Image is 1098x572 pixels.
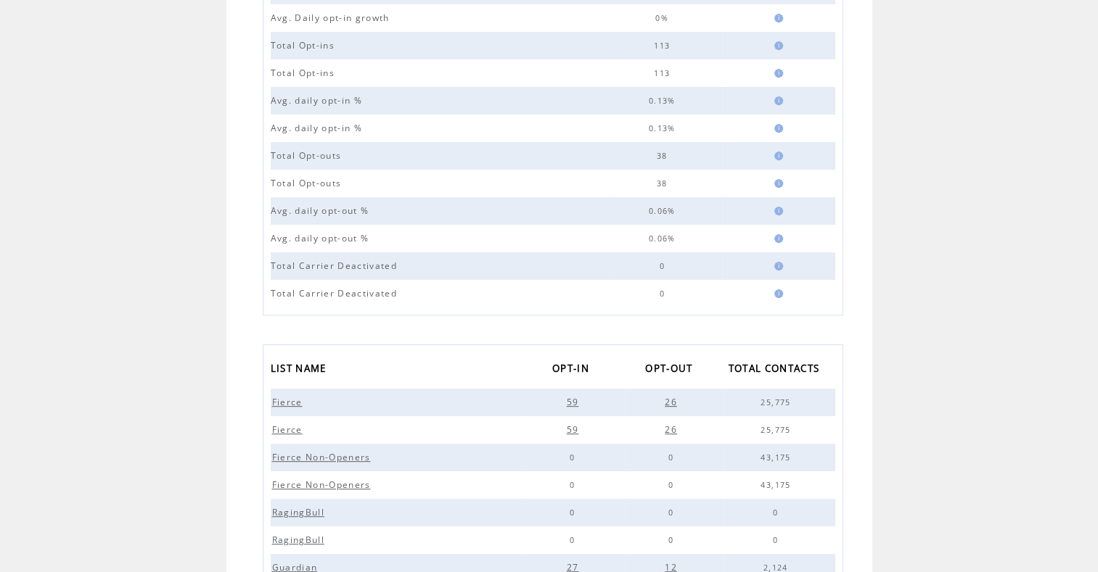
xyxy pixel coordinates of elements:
span: 59 [567,396,583,408]
img: help.gif [770,14,783,22]
span: Avg. daily opt-out % [271,232,373,244]
img: help.gif [770,179,783,188]
span: 0.13% [649,123,679,133]
span: 25,775 [761,425,794,435]
span: 0 [570,480,578,490]
span: Total Opt-outs [271,149,345,162]
span: Fierce Non-Openers [272,451,374,463]
img: help.gif [770,152,783,160]
span: 0% [655,13,672,23]
span: OPT-OUT [645,358,696,382]
a: RagingBull [271,534,329,544]
span: 0 [773,535,782,545]
span: Avg. daily opt-in % [271,94,366,107]
img: help.gif [770,262,783,270]
img: help.gif [770,69,783,78]
span: 0 [773,507,782,518]
span: 0 [570,452,578,463]
img: help.gif [770,289,783,298]
span: 0.06% [649,233,679,244]
span: 26 [665,423,681,436]
span: RagingBull [272,534,328,546]
span: 0 [570,507,578,518]
span: 0 [668,480,677,490]
a: Fierce Non-Openers [271,452,376,462]
span: 26 [665,396,681,408]
img: help.gif [770,234,783,243]
span: OPT-IN [552,358,593,382]
span: LIST NAME [271,358,330,382]
span: 38 [657,178,671,188]
span: Fierce [272,396,306,408]
span: Total Carrier Deactivated [271,260,401,272]
a: 59 [565,424,584,434]
img: help.gif [770,41,783,50]
a: 59 [565,397,584,407]
span: RagingBull [272,506,328,518]
span: 0 [668,535,677,545]
span: Fierce Non-Openers [272,478,374,491]
a: 27 [565,562,584,572]
a: OPT-IN [552,358,597,382]
a: RagingBull [271,507,329,517]
span: 43,175 [761,452,794,463]
a: Fierce [271,397,308,407]
span: Avg. daily opt-out % [271,204,373,217]
span: Total Carrier Deactivated [271,287,401,299]
span: 0 [570,535,578,545]
a: 12 [663,562,682,572]
span: Total Opt-ins [271,39,338,51]
span: 38 [657,151,671,161]
a: Fierce [271,424,308,434]
span: 0 [659,261,668,271]
span: Avg. daily opt-in % [271,122,366,134]
span: 0.06% [649,206,679,216]
a: Fierce Non-Openers [271,479,376,489]
span: TOTAL CONTACTS [729,358,824,382]
span: 0.13% [649,96,679,106]
span: 0 [659,289,668,299]
span: 0 [668,507,677,518]
img: help.gif [770,124,783,133]
img: help.gif [770,96,783,105]
img: help.gif [770,207,783,215]
span: 0 [668,452,677,463]
span: 113 [654,41,673,51]
span: 43,175 [761,480,794,490]
a: LIST NAME [271,358,334,382]
span: Total Opt-outs [271,177,345,189]
span: 25,775 [761,397,794,407]
span: Fierce [272,423,306,436]
a: TOTAL CONTACTS [729,358,827,382]
span: Total Opt-ins [271,67,338,79]
a: 26 [663,424,682,434]
a: OPT-OUT [645,358,700,382]
span: Avg. Daily opt-in growth [271,12,393,24]
a: 26 [663,397,682,407]
span: 113 [654,68,673,78]
a: Guardian [271,562,323,572]
span: 59 [567,423,583,436]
